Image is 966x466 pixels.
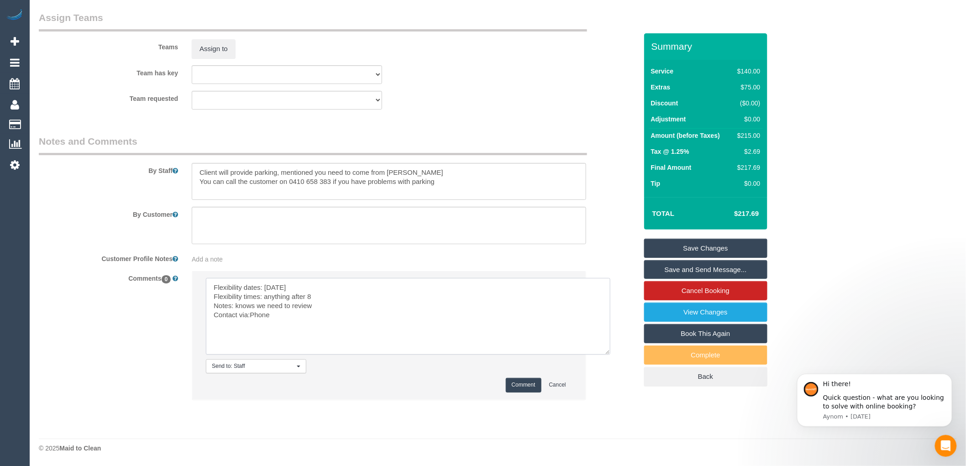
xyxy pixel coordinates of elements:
[32,91,185,103] label: Team requested
[32,251,185,263] label: Customer Profile Notes
[506,378,541,392] button: Comment
[734,131,760,140] div: $215.00
[32,271,185,283] label: Comments
[644,324,767,343] a: Book This Again
[39,11,587,31] legend: Assign Teams
[707,210,759,218] h4: $217.69
[651,131,720,140] label: Amount (before Taxes)
[212,362,294,370] span: Send to: Staff
[32,163,185,175] label: By Staff
[192,256,223,263] span: Add a note
[651,163,692,172] label: Final Amount
[734,99,760,108] div: ($0.00)
[162,275,171,283] span: 0
[734,115,760,124] div: $0.00
[543,378,572,392] button: Cancel
[651,83,671,92] label: Extras
[39,444,957,453] div: © 2025
[734,147,760,156] div: $2.69
[651,115,686,124] label: Adjustment
[5,9,24,22] img: Automaid Logo
[651,147,689,156] label: Tax @ 1.25%
[734,163,760,172] div: $217.69
[935,435,957,457] iframe: Intercom live chat
[32,207,185,219] label: By Customer
[652,209,675,217] strong: Total
[783,360,966,441] iframe: Intercom notifications message
[32,39,185,52] label: Teams
[734,67,760,76] div: $140.00
[206,359,306,373] button: Send to: Staff
[651,99,678,108] label: Discount
[644,239,767,258] a: Save Changes
[644,367,767,386] a: Back
[651,179,661,188] label: Tip
[192,39,236,58] button: Assign to
[39,135,587,155] legend: Notes and Comments
[734,83,760,92] div: $75.00
[644,260,767,279] a: Save and Send Message...
[59,445,101,452] strong: Maid to Clean
[644,281,767,300] a: Cancel Booking
[651,67,674,76] label: Service
[651,41,763,52] h3: Summary
[734,179,760,188] div: $0.00
[644,303,767,322] a: View Changes
[32,65,185,78] label: Team has key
